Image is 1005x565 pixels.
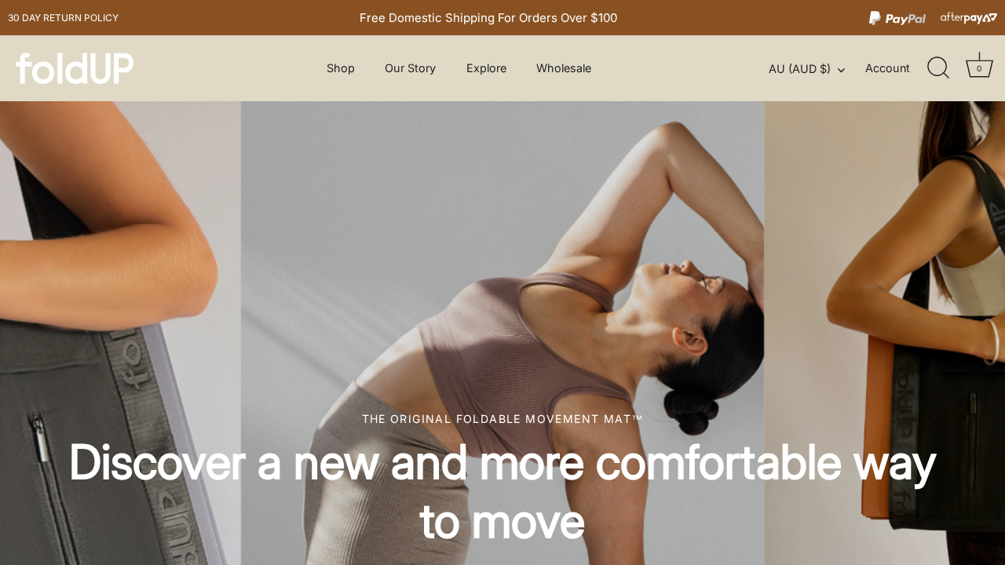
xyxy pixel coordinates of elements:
[287,53,630,83] div: Primary navigation
[921,51,956,86] a: Search
[962,51,996,86] a: Cart
[865,59,926,78] a: Account
[453,53,521,83] a: Explore
[523,53,605,83] a: Wholesale
[55,432,950,550] h2: Discover a new and more comfortable way to move
[312,53,368,83] a: Shop
[769,62,862,76] button: AU (AUD $)
[8,9,119,27] a: 30 day Return policy
[55,410,950,427] div: The original foldable movement mat™
[371,53,450,83] a: Our Story
[971,60,987,76] div: 0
